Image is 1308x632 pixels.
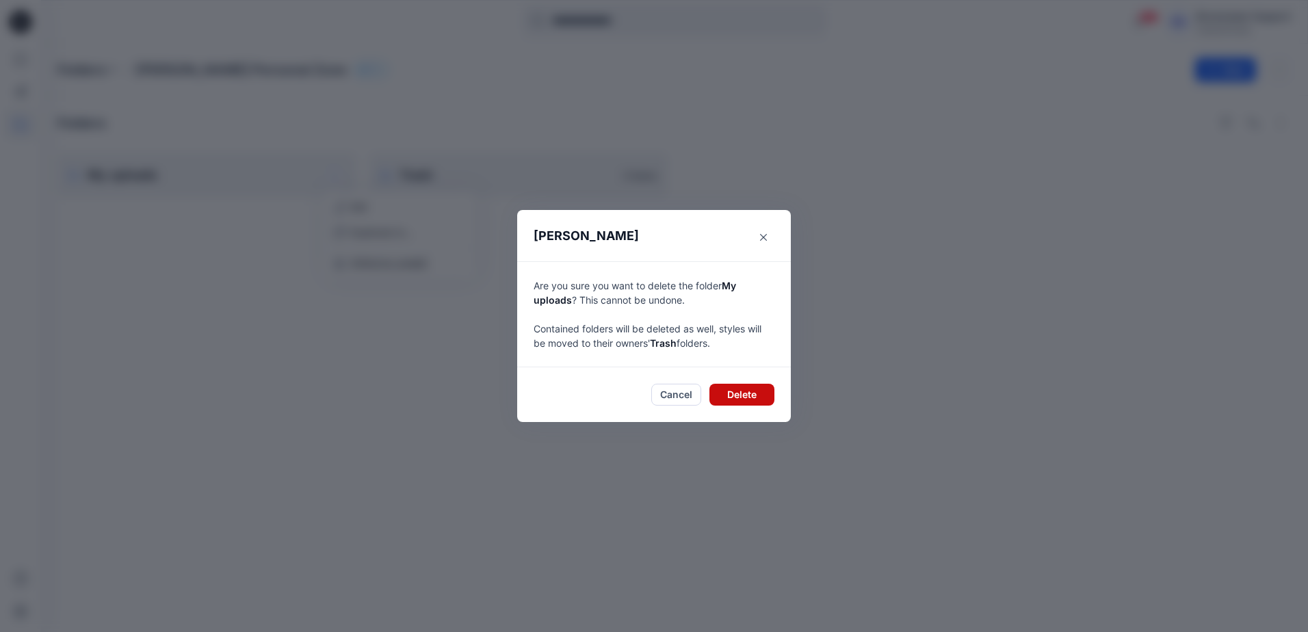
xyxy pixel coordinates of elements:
[709,384,774,406] button: Delete
[650,337,677,349] span: Trash
[517,210,791,261] header: [PERSON_NAME]
[534,278,774,350] p: Are you sure you want to delete the folder ? This cannot be undone. Contained folders will be del...
[753,226,774,248] button: Close
[651,384,701,406] button: Cancel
